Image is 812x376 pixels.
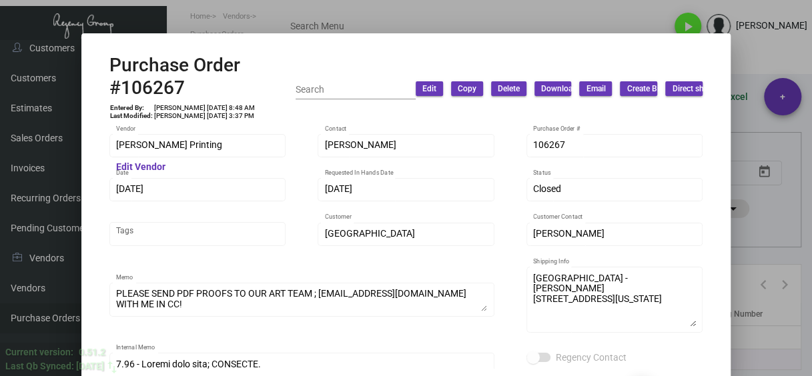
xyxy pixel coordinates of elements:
button: Create Bill [620,81,657,96]
span: Download [541,83,577,95]
span: Create Bill [627,83,663,95]
td: [PERSON_NAME] [DATE] 3:37 PM [153,112,256,120]
td: Last Modified: [109,112,153,120]
h2: Purchase Order #106267 [109,54,296,99]
button: Download [534,81,572,96]
button: Copy [451,81,483,96]
span: Regency Contact [556,349,627,365]
td: Entered By: [109,104,153,112]
button: Edit [416,81,443,96]
div: 0.51.2 [79,345,105,359]
button: Direct ship [665,81,703,96]
button: Email [579,81,612,96]
span: Email [586,83,605,95]
td: [PERSON_NAME] [DATE] 8:48 AM [153,104,256,112]
button: Delete [491,81,526,96]
div: Last Qb Synced: [DATE] [5,359,104,373]
span: Direct ship [672,83,710,95]
span: Copy [458,83,476,95]
span: Delete [498,83,520,95]
span: Edit [422,83,436,95]
mat-hint: Edit Vendor [116,162,165,173]
span: Closed [533,183,561,194]
div: Current version: [5,345,73,359]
